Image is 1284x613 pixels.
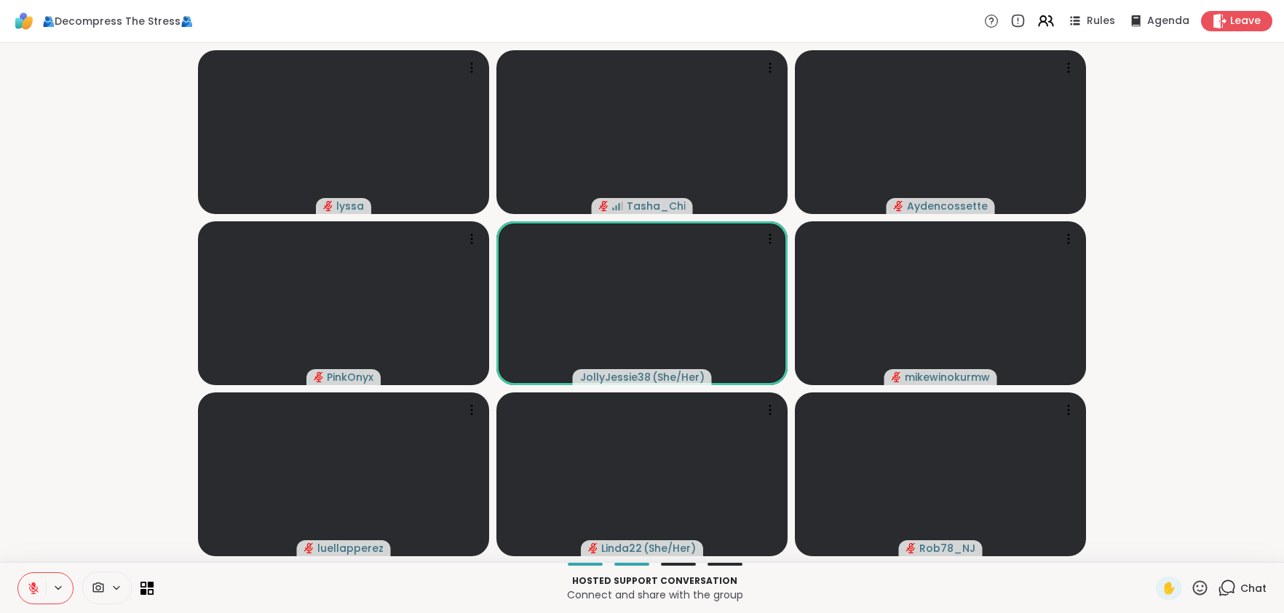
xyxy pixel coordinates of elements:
[314,372,324,382] span: audio-muted
[906,543,916,553] span: audio-muted
[643,541,696,555] span: ( She/Her )
[894,201,904,211] span: audio-muted
[317,541,384,555] span: luellapperez
[588,543,598,553] span: audio-muted
[652,370,705,384] span: ( She/Her )
[162,574,1147,588] p: Hosted support conversation
[1240,581,1267,596] span: Chat
[919,541,975,555] span: Rob78_NJ
[580,370,651,384] span: JollyJessie38
[162,588,1147,602] p: Connect and share with the group
[42,14,193,28] span: 🫂Decompress The Stress🫂
[1230,14,1261,28] span: Leave
[599,201,609,211] span: audio-muted
[323,201,333,211] span: audio-muted
[1147,14,1189,28] span: Agenda
[907,199,988,213] span: Aydencossette
[327,370,373,384] span: PinkOnyx
[1087,14,1115,28] span: Rules
[1162,580,1176,597] span: ✋
[304,543,314,553] span: audio-muted
[12,9,36,33] img: ShareWell Logomark
[892,372,902,382] span: audio-muted
[905,370,990,384] span: mikewinokurmw
[336,199,364,213] span: lyssa
[601,541,642,555] span: Linda22
[627,199,686,213] span: Tasha_Chi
